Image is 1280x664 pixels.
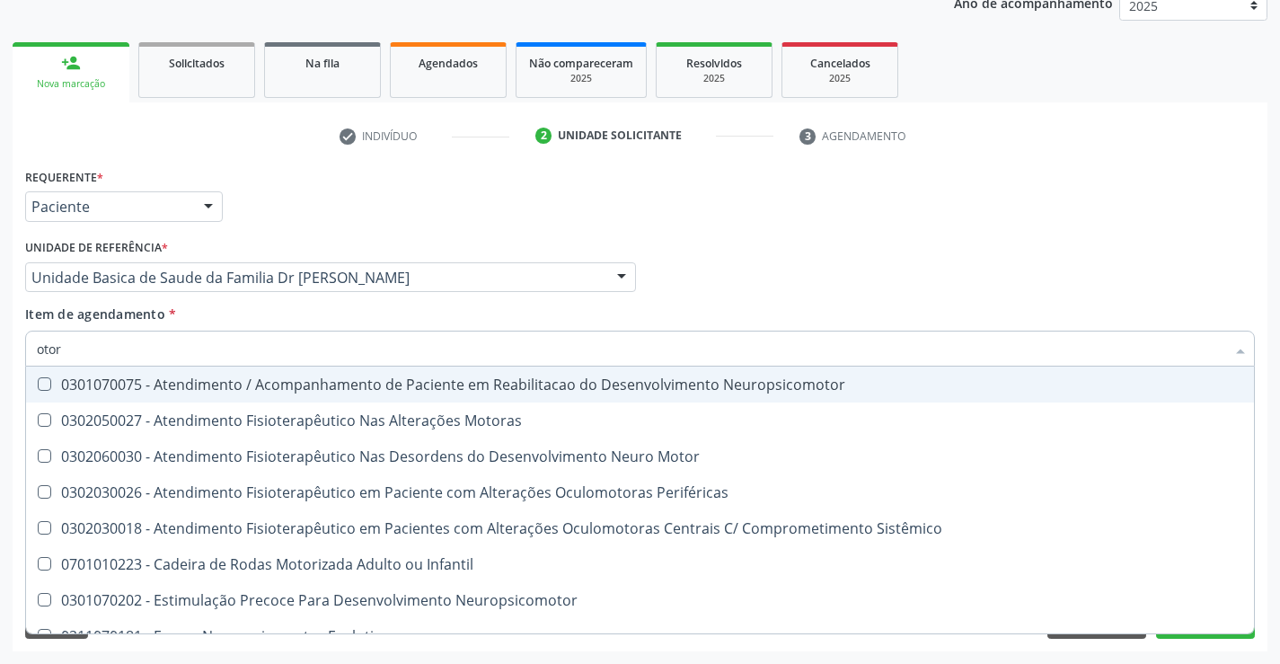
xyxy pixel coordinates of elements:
[686,56,742,71] span: Resolvidos
[37,593,1243,607] div: 0301070202 - Estimulação Precoce Para Desenvolvimento Neuropsicomotor
[669,72,759,85] div: 2025
[37,331,1225,367] input: Buscar por procedimentos
[558,128,682,144] div: Unidade solicitante
[419,56,478,71] span: Agendados
[37,413,1243,428] div: 0302050027 - Atendimento Fisioterapêutico Nas Alterações Motoras
[810,56,870,71] span: Cancelados
[61,53,81,73] div: person_add
[25,77,117,91] div: Nova marcação
[169,56,225,71] span: Solicitados
[37,521,1243,536] div: 0302030018 - Atendimento Fisioterapêutico em Pacientes com Alterações Oculomotoras Centrais C/ Co...
[25,164,103,191] label: Requerente
[529,72,633,85] div: 2025
[31,269,599,287] span: Unidade Basica de Saude da Familia Dr [PERSON_NAME]
[31,198,186,216] span: Paciente
[37,485,1243,500] div: 0302030026 - Atendimento Fisioterapêutico em Paciente com Alterações Oculomotoras Periféricas
[37,557,1243,571] div: 0701010223 - Cadeira de Rodas Motorizada Adulto ou Infantil
[25,305,165,323] span: Item de agendamento
[37,449,1243,464] div: 0302060030 - Atendimento Fisioterapêutico Nas Desordens do Desenvolvimento Neuro Motor
[535,128,552,144] div: 2
[37,629,1243,643] div: 0211070181 - Exame Neuropsicomotor Evolutivo
[305,56,340,71] span: Na fila
[795,72,885,85] div: 2025
[529,56,633,71] span: Não compareceram
[37,377,1243,392] div: 0301070075 - Atendimento / Acompanhamento de Paciente em Reabilitacao do Desenvolvimento Neuropsi...
[25,235,168,262] label: Unidade de referência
